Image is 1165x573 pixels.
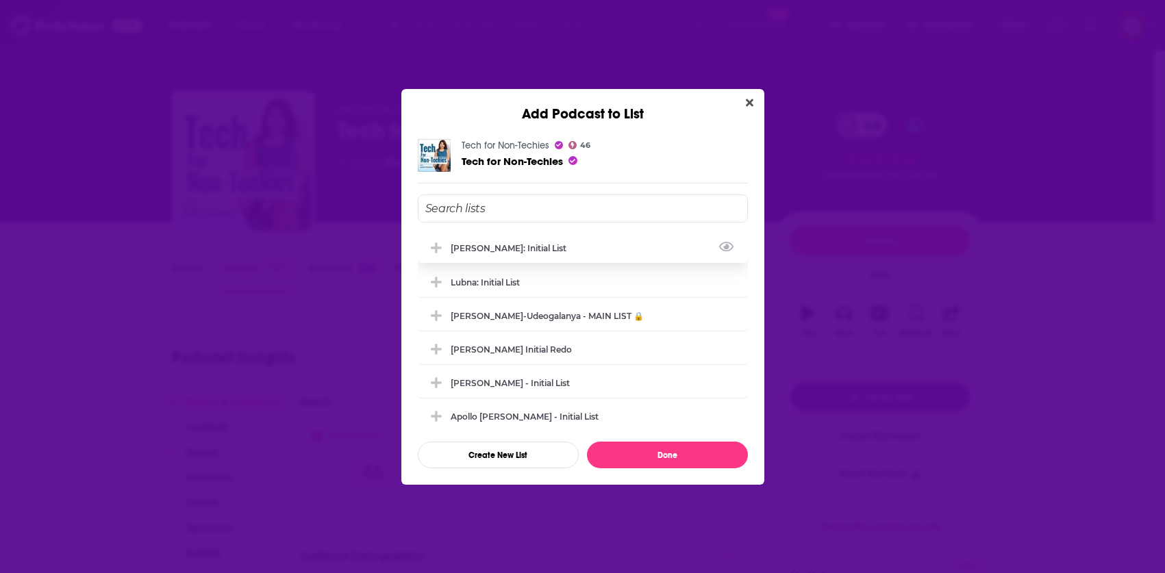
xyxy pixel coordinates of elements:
input: Search lists [418,194,748,222]
button: Close [740,94,759,112]
div: [PERSON_NAME]: Initial List [451,243,575,253]
div: Adaeze Iloeje-Udeogalanya - MAIN LIST 🔒 [418,301,748,331]
a: 46 [568,141,591,149]
button: Create New List [418,442,579,468]
div: [PERSON_NAME]-Udeogalanya - MAIN LIST 🔒 [451,311,644,321]
img: Tech for Non-Techies [418,139,451,172]
div: Add Podcast To List [418,194,748,468]
div: Apollo [PERSON_NAME] - Initial List [451,411,599,422]
div: Apollo Emeka - Initial List [418,401,748,431]
button: Done [587,442,748,468]
div: Lubna: Initial List [418,267,748,297]
a: Tech for Non-Techies [462,140,549,151]
div: Catrina Craft - Initial List [418,368,748,398]
div: Catrina Initial Redo [418,334,748,364]
div: Lubna: Initial List [451,277,520,288]
div: [PERSON_NAME] Initial Redo [451,344,572,355]
div: [PERSON_NAME] - Initial List [451,378,570,388]
button: View Link [566,251,575,252]
div: Marlena: Initial List [418,233,748,263]
a: Tech for Non-Techies [462,155,563,168]
div: Add Podcast to List [401,89,764,123]
span: 46 [580,142,590,149]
